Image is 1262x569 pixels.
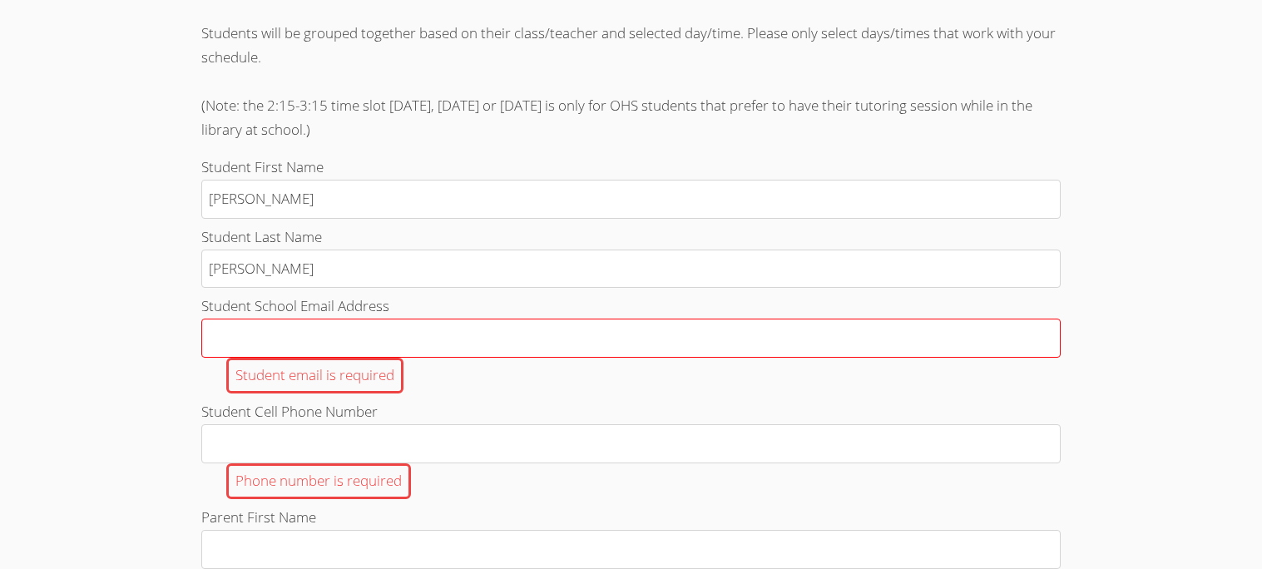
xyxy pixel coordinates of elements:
span: Student School Email Address [201,296,389,315]
input: Student Cell Phone NumberPhone number is required [201,424,1060,463]
span: Student Cell Phone Number [201,402,378,421]
input: Student First Name [201,180,1060,219]
div: Phone number is required [226,463,411,499]
span: Student First Name [201,157,324,176]
input: Student School Email AddressStudent email is required [201,319,1060,358]
div: Student email is required [226,358,403,393]
span: Parent First Name [201,507,316,527]
input: Parent First Name [201,530,1060,569]
input: Student Last Name [201,250,1060,289]
span: Student Last Name [201,227,322,246]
